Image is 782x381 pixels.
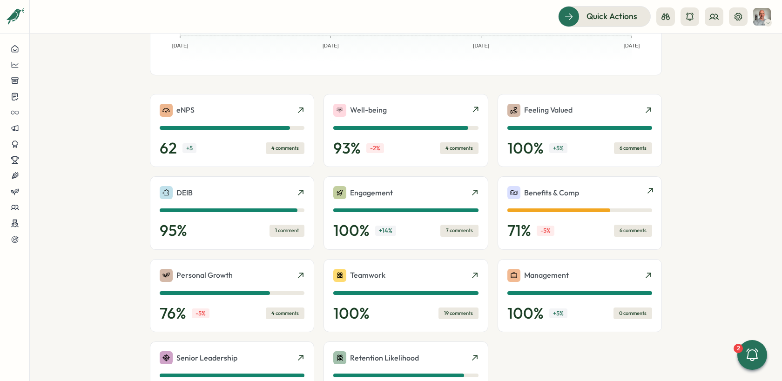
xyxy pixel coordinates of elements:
a: Benefits & Comp71%-5%6 comments [498,176,662,250]
text: [DATE] [624,43,640,48]
span: Quick Actions [586,10,637,22]
div: 2 [734,344,743,353]
div: 19 comments [438,307,479,319]
p: Engagement [350,187,393,199]
p: 95 % [160,221,187,240]
div: 6 comments [614,142,652,154]
p: 93 % [333,139,361,158]
a: Personal Growth76%-5%4 comments [150,259,314,333]
p: Management [524,269,569,281]
a: Well-being93%-2%4 comments [324,94,488,167]
p: DEIB [176,187,193,199]
p: 100 % [333,221,370,240]
p: 76 % [160,304,186,323]
p: 100 % [507,304,544,323]
p: -2 % [366,143,384,154]
a: eNPS62+54 comments [150,94,314,167]
p: eNPS [176,104,195,116]
p: 100 % [507,139,544,158]
a: DEIB95%1 comment [150,176,314,250]
a: Management100%+5%0 comments [498,259,662,333]
p: Personal Growth [176,269,233,281]
div: 4 comments [266,307,304,319]
p: 62 [160,139,177,158]
text: [DATE] [172,43,189,48]
div: 0 comments [613,307,652,319]
p: Benefits & Comp [524,187,579,199]
p: + 5 [182,143,196,154]
div: 4 comments [266,142,304,154]
p: Feeling Valued [524,104,573,116]
p: + 5 % [549,308,567,319]
div: 4 comments [440,142,479,154]
p: -5 % [537,226,554,236]
div: 1 comment [270,225,304,236]
p: 100 % [333,304,370,323]
a: Engagement100%+14%7 comments [324,176,488,250]
p: Well-being [350,104,387,116]
a: Feeling Valued100%+5%6 comments [498,94,662,167]
div: 7 comments [440,225,479,236]
a: Teamwork100%19 comments [324,259,488,333]
div: 6 comments [614,225,652,236]
img: Philipp Eberhardt [753,8,771,26]
button: Quick Actions [558,6,651,27]
button: 2 [737,340,767,370]
p: Retention Likelihood [350,352,419,364]
p: + 14 % [375,226,396,236]
p: 71 % [507,221,531,240]
p: Teamwork [350,269,385,281]
p: -5 % [192,308,209,319]
p: Senior Leadership [176,352,237,364]
p: + 5 % [549,143,567,154]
